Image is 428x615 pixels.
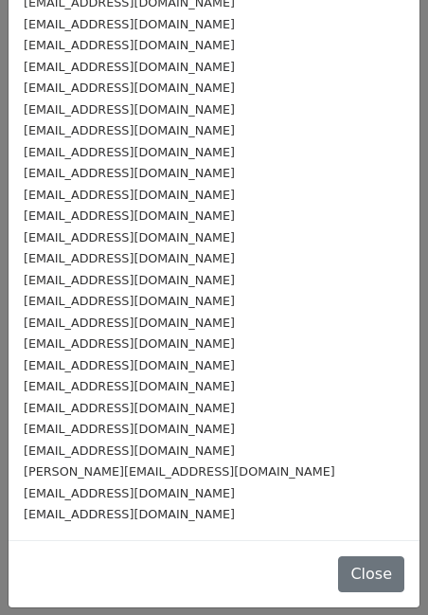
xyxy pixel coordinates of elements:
[24,464,335,479] small: [PERSON_NAME][EMAIL_ADDRESS][DOMAIN_NAME]
[24,230,235,244] small: [EMAIL_ADDRESS][DOMAIN_NAME]
[24,273,235,287] small: [EMAIL_ADDRESS][DOMAIN_NAME]
[24,401,235,415] small: [EMAIL_ADDRESS][DOMAIN_NAME]
[24,166,235,180] small: [EMAIL_ADDRESS][DOMAIN_NAME]
[24,422,235,436] small: [EMAIL_ADDRESS][DOMAIN_NAME]
[24,443,235,458] small: [EMAIL_ADDRESS][DOMAIN_NAME]
[333,524,428,615] iframe: Chat Widget
[24,102,235,117] small: [EMAIL_ADDRESS][DOMAIN_NAME]
[24,336,235,351] small: [EMAIL_ADDRESS][DOMAIN_NAME]
[24,81,235,95] small: [EMAIL_ADDRESS][DOMAIN_NAME]
[24,123,235,137] small: [EMAIL_ADDRESS][DOMAIN_NAME]
[24,507,235,521] small: [EMAIL_ADDRESS][DOMAIN_NAME]
[24,316,235,330] small: [EMAIL_ADDRESS][DOMAIN_NAME]
[24,188,235,202] small: [EMAIL_ADDRESS][DOMAIN_NAME]
[24,294,235,308] small: [EMAIL_ADDRESS][DOMAIN_NAME]
[24,358,235,372] small: [EMAIL_ADDRESS][DOMAIN_NAME]
[24,38,235,52] small: [EMAIL_ADDRESS][DOMAIN_NAME]
[24,208,235,223] small: [EMAIL_ADDRESS][DOMAIN_NAME]
[24,145,235,159] small: [EMAIL_ADDRESS][DOMAIN_NAME]
[24,17,235,31] small: [EMAIL_ADDRESS][DOMAIN_NAME]
[24,379,235,393] small: [EMAIL_ADDRESS][DOMAIN_NAME]
[24,60,235,74] small: [EMAIL_ADDRESS][DOMAIN_NAME]
[24,251,235,265] small: [EMAIL_ADDRESS][DOMAIN_NAME]
[24,486,235,500] small: [EMAIL_ADDRESS][DOMAIN_NAME]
